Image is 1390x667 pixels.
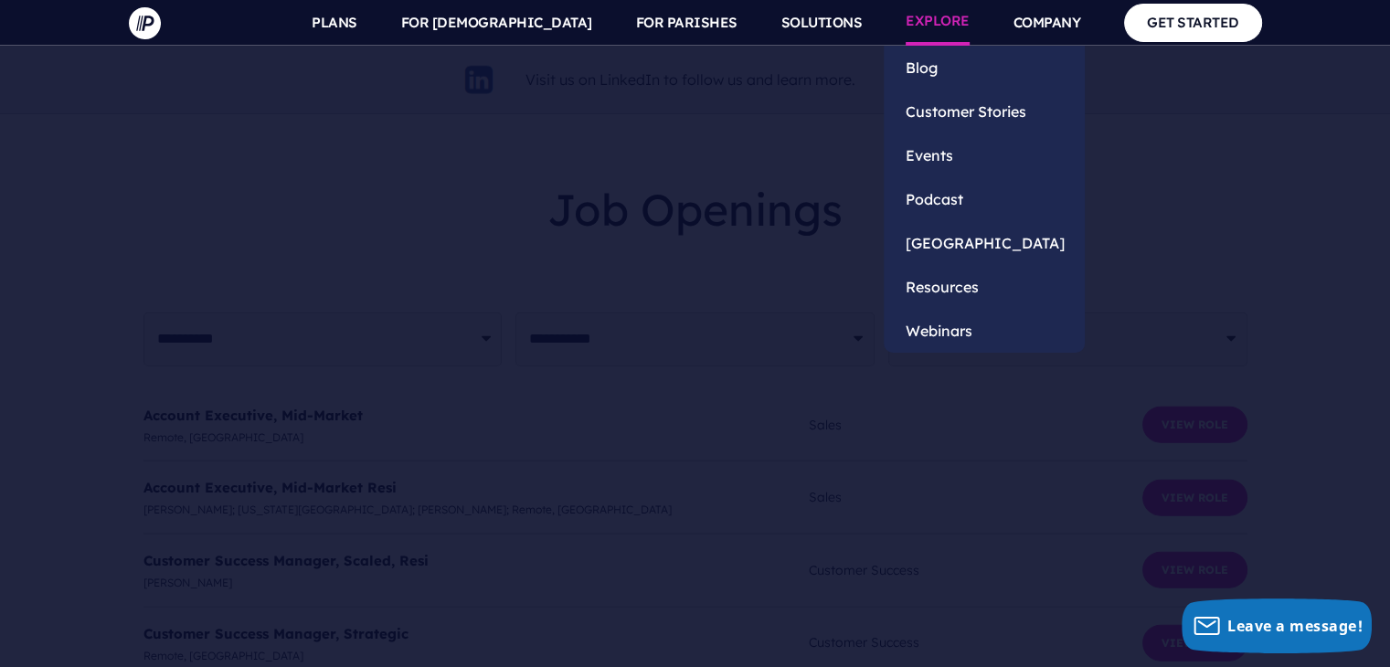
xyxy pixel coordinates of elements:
a: Blog [884,46,1085,90]
span: Leave a message! [1227,616,1363,636]
a: GET STARTED [1124,4,1262,41]
a: Webinars [884,309,1085,353]
a: Customer Stories [884,90,1085,133]
a: [GEOGRAPHIC_DATA] [884,221,1085,265]
a: Podcast [884,177,1085,221]
button: Leave a message! [1182,598,1372,653]
a: Events [884,133,1085,177]
a: Resources [884,265,1085,309]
